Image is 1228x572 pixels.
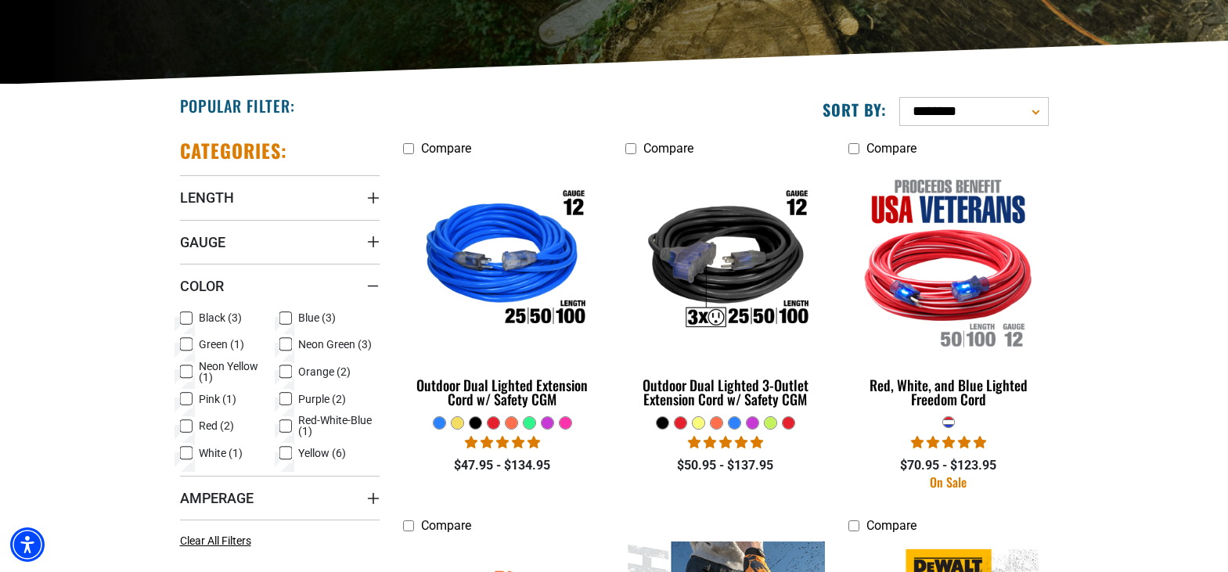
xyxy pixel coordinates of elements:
a: Outdoor Dual Lighted Extension Cord w/ Safety CGM Outdoor Dual Lighted Extension Cord w/ Safety CGM [403,164,603,416]
span: 4.95 stars [911,435,986,450]
summary: Length [180,175,380,219]
div: $70.95 - $123.95 [848,456,1048,475]
div: Outdoor Dual Lighted Extension Cord w/ Safety CGM [403,378,603,406]
span: Neon Green (3) [298,339,372,350]
summary: Amperage [180,476,380,520]
span: Purple (2) [298,394,346,405]
a: Clear All Filters [180,533,257,549]
h2: Categories: [180,139,288,163]
span: Color [180,277,224,295]
a: Red, White, and Blue Lighted Freedom Cord Red, White, and Blue Lighted Freedom Cord [848,164,1048,416]
span: Compare [866,518,916,533]
div: Outdoor Dual Lighted 3-Outlet Extension Cord w/ Safety CGM [625,378,825,406]
span: White (1) [199,448,243,459]
span: Amperage [180,489,254,507]
span: Clear All Filters [180,534,251,547]
span: Orange (2) [298,366,351,377]
div: $47.95 - $134.95 [403,456,603,475]
span: Black (3) [199,312,242,323]
img: Red, White, and Blue Lighted Freedom Cord [850,171,1047,351]
div: On Sale [848,476,1048,488]
span: 4.80 stars [688,435,763,450]
label: Sort by: [823,99,887,120]
span: Pink (1) [199,394,236,405]
div: Accessibility Menu [10,527,45,562]
span: Gauge [180,233,225,251]
span: Blue (3) [298,312,336,323]
span: 4.81 stars [465,435,540,450]
a: Outdoor Dual Lighted 3-Outlet Extension Cord w/ Safety CGM Outdoor Dual Lighted 3-Outlet Extensio... [625,164,825,416]
span: Yellow (6) [298,448,346,459]
span: Compare [866,141,916,156]
img: Outdoor Dual Lighted 3-Outlet Extension Cord w/ Safety CGM [627,171,824,351]
img: Outdoor Dual Lighted Extension Cord w/ Safety CGM [404,171,601,351]
div: Red, White, and Blue Lighted Freedom Cord [848,378,1048,406]
h2: Popular Filter: [180,95,295,116]
span: Red-White-Blue (1) [298,415,373,437]
div: $50.95 - $137.95 [625,456,825,475]
span: Compare [421,141,471,156]
span: Length [180,189,234,207]
summary: Color [180,264,380,308]
span: Green (1) [199,339,244,350]
summary: Gauge [180,220,380,264]
span: Compare [421,518,471,533]
span: Neon Yellow (1) [199,361,274,383]
span: Red (2) [199,420,234,431]
span: Compare [643,141,693,156]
